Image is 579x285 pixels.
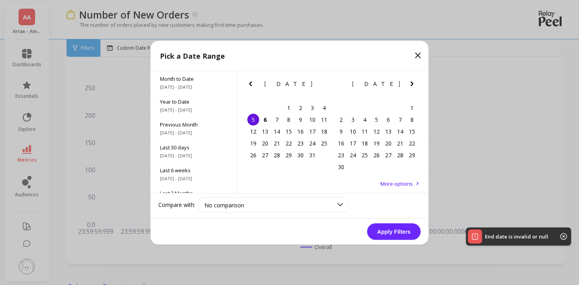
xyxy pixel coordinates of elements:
div: Choose Sunday, October 12th, 2025 [247,125,259,137]
div: Choose Friday, October 24th, 2025 [306,137,318,149]
div: Choose Saturday, October 18th, 2025 [318,125,330,137]
div: Choose Monday, November 10th, 2025 [347,125,359,137]
div: Choose Friday, November 28th, 2025 [394,149,406,161]
label: Compare with: [158,201,195,209]
div: Choose Wednesday, November 5th, 2025 [371,114,382,125]
div: Choose Saturday, October 25th, 2025 [318,137,330,149]
div: Choose Thursday, October 30th, 2025 [295,149,306,161]
div: Choose Sunday, October 26th, 2025 [247,149,259,161]
div: Choose Thursday, October 23rd, 2025 [295,137,306,149]
div: Choose Tuesday, October 14th, 2025 [271,125,283,137]
div: Choose Friday, October 31st, 2025 [306,149,318,161]
div: Choose Tuesday, November 11th, 2025 [359,125,371,137]
button: Next Month [319,79,332,91]
div: Choose Thursday, November 13th, 2025 [382,125,394,137]
div: Choose Friday, October 3rd, 2025 [306,102,318,114]
div: Choose Tuesday, October 7th, 2025 [271,114,283,125]
div: Choose Wednesday, October 15th, 2025 [283,125,295,137]
div: Choose Wednesday, October 1st, 2025 [283,102,295,114]
div: Choose Saturday, November 8th, 2025 [406,114,418,125]
div: Choose Monday, October 13th, 2025 [259,125,271,137]
div: Choose Saturday, October 4th, 2025 [318,102,330,114]
div: Choose Monday, October 27th, 2025 [259,149,271,161]
div: Choose Tuesday, October 21st, 2025 [271,137,283,149]
button: Apply Filters [367,223,421,240]
span: [DATE] - [DATE] [160,84,227,90]
div: Choose Thursday, October 9th, 2025 [295,114,306,125]
div: Choose Wednesday, October 8th, 2025 [283,114,295,125]
div: Choose Sunday, November 23rd, 2025 [335,149,347,161]
div: Choose Friday, November 7th, 2025 [394,114,406,125]
div: Choose Tuesday, November 18th, 2025 [359,137,371,149]
button: Next Month [407,79,420,91]
div: Choose Sunday, November 9th, 2025 [335,125,347,137]
span: [DATE] [352,80,401,87]
div: Choose Friday, October 17th, 2025 [306,125,318,137]
div: Choose Thursday, November 27th, 2025 [382,149,394,161]
div: Choose Tuesday, October 28th, 2025 [271,149,283,161]
div: Choose Thursday, November 20th, 2025 [382,137,394,149]
div: Choose Sunday, November 2nd, 2025 [335,114,347,125]
span: Month to Date [160,75,227,82]
button: Previous Month [334,79,346,91]
span: [DATE] - [DATE] [160,129,227,136]
button: Previous Month [246,79,258,91]
span: Year to Date [160,98,227,105]
div: Choose Thursday, November 6th, 2025 [382,114,394,125]
div: Choose Wednesday, October 29th, 2025 [283,149,295,161]
div: Choose Monday, November 17th, 2025 [347,137,359,149]
div: Choose Saturday, November 1st, 2025 [406,102,418,114]
div: Choose Friday, November 14th, 2025 [394,125,406,137]
div: Choose Thursday, October 2nd, 2025 [295,102,306,114]
div: Choose Sunday, October 5th, 2025 [247,114,259,125]
span: Last 30 days [160,143,227,151]
div: Choose Friday, November 21st, 2025 [394,137,406,149]
div: Choose Sunday, November 16th, 2025 [335,137,347,149]
p: End date is invalid or null [485,233,548,240]
p: Pick a Date Range [160,50,225,61]
div: Choose Saturday, November 15th, 2025 [406,125,418,137]
div: Choose Friday, October 10th, 2025 [306,114,318,125]
div: Choose Monday, November 3rd, 2025 [347,114,359,125]
div: Choose Monday, October 6th, 2025 [259,114,271,125]
span: More options [380,180,413,187]
div: Choose Monday, November 24th, 2025 [347,149,359,161]
span: Last 3 Months [160,189,227,196]
span: [DATE] - [DATE] [160,175,227,181]
span: [DATE] [264,80,314,87]
div: Choose Thursday, October 16th, 2025 [295,125,306,137]
span: Last 6 weeks [160,166,227,173]
div: Choose Tuesday, November 25th, 2025 [359,149,371,161]
span: Previous Month [160,121,227,128]
span: No comparison [204,201,244,209]
div: Choose Wednesday, November 12th, 2025 [371,125,382,137]
div: month 2025-11 [335,102,418,173]
div: month 2025-10 [247,102,330,161]
div: Choose Monday, October 20th, 2025 [259,137,271,149]
div: Choose Wednesday, November 19th, 2025 [371,137,382,149]
div: Choose Sunday, October 19th, 2025 [247,137,259,149]
span: [DATE] - [DATE] [160,152,227,158]
div: Choose Wednesday, October 22nd, 2025 [283,137,295,149]
div: Choose Tuesday, November 4th, 2025 [359,114,371,125]
div: Choose Saturday, November 29th, 2025 [406,149,418,161]
span: [DATE] - [DATE] [160,106,227,113]
div: Choose Saturday, October 11th, 2025 [318,114,330,125]
div: Choose Saturday, November 22nd, 2025 [406,137,418,149]
div: Choose Wednesday, November 26th, 2025 [371,149,382,161]
div: Choose Sunday, November 30th, 2025 [335,161,347,173]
